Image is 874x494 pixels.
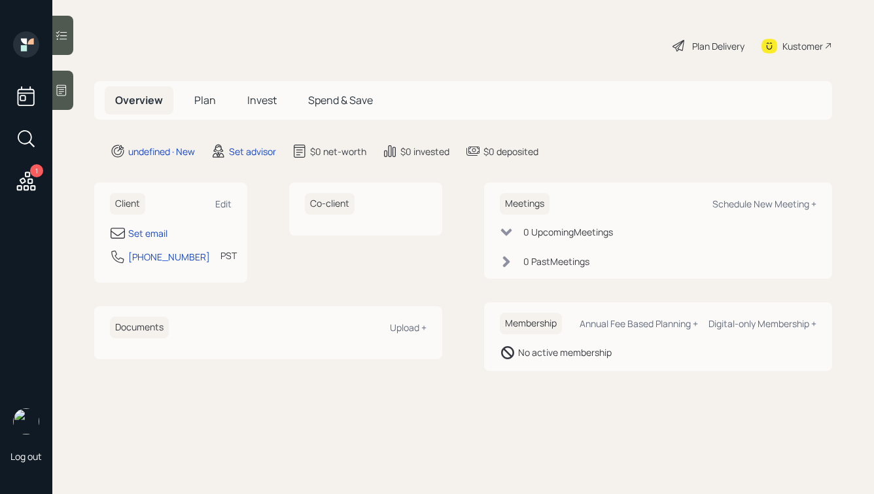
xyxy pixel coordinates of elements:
[128,145,195,158] div: undefined · New
[518,345,612,359] div: No active membership
[220,249,237,262] div: PST
[692,39,744,53] div: Plan Delivery
[194,93,216,107] span: Plan
[310,145,366,158] div: $0 net-worth
[782,39,823,53] div: Kustomer
[400,145,449,158] div: $0 invested
[110,317,169,338] h6: Documents
[523,255,589,268] div: 0 Past Meeting s
[10,450,42,463] div: Log out
[483,145,538,158] div: $0 deposited
[305,193,355,215] h6: Co-client
[128,250,210,264] div: [PHONE_NUMBER]
[30,164,43,177] div: 1
[708,317,816,330] div: Digital-only Membership +
[712,198,816,210] div: Schedule New Meeting +
[215,198,232,210] div: Edit
[523,225,613,239] div: 0 Upcoming Meeting s
[390,321,427,334] div: Upload +
[229,145,276,158] div: Set advisor
[308,93,373,107] span: Spend & Save
[500,313,562,334] h6: Membership
[580,317,698,330] div: Annual Fee Based Planning +
[247,93,277,107] span: Invest
[500,193,550,215] h6: Meetings
[13,408,39,434] img: hunter_neumayer.jpg
[110,193,145,215] h6: Client
[128,226,167,240] div: Set email
[115,93,163,107] span: Overview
